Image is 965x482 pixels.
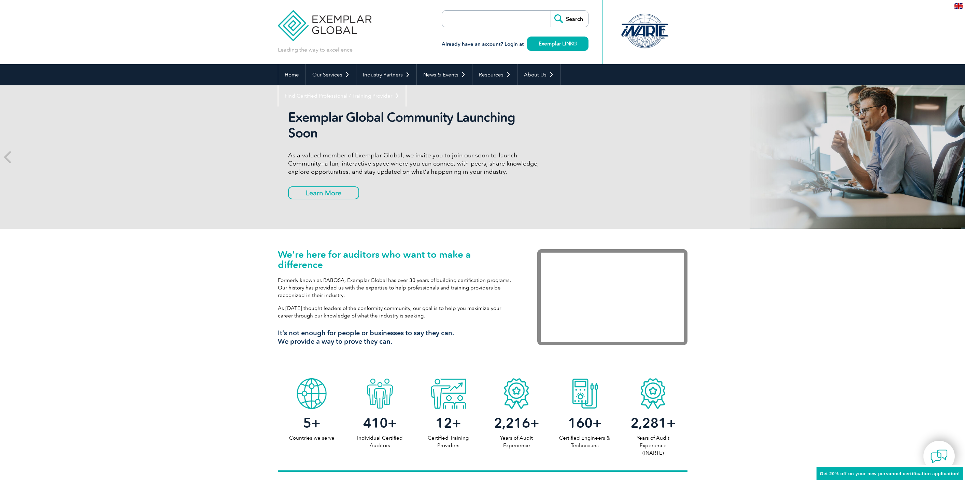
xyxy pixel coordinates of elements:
img: contact-chat.png [931,448,948,465]
p: Individual Certified Auditors [346,434,414,449]
a: Our Services [306,64,356,85]
a: News & Events [417,64,472,85]
p: Years of Audit Experience [482,434,551,449]
h1: We’re here for auditors who want to make a difference [278,249,517,270]
span: Get 20% off on your new personnel certification application! [820,471,960,476]
span: 410 [363,415,388,431]
p: As [DATE] thought leaders of the conformity community, our goal is to help you maximize your care... [278,304,517,320]
p: Certified Engineers & Technicians [551,434,619,449]
a: Resources [472,64,517,85]
p: Years of Audit Experience (iNARTE) [619,434,687,457]
p: Leading the way to excellence [278,46,353,54]
iframe: Exemplar Global: Working together to make a difference [537,249,687,345]
span: 5 [303,415,311,431]
a: About Us [517,64,560,85]
h2: + [482,417,551,428]
h3: It’s not enough for people or businesses to say they can. We provide a way to prove they can. [278,329,517,346]
p: Formerly known as RABQSA, Exemplar Global has over 30 years of building certification programs. O... [278,277,517,299]
p: Countries we serve [278,434,346,442]
a: Find Certified Professional / Training Provider [278,85,406,107]
img: open_square.png [573,42,577,45]
span: 2,281 [630,415,667,431]
h2: + [551,417,619,428]
h2: + [414,417,482,428]
input: Search [551,11,588,27]
a: Learn More [288,186,359,199]
img: en [954,3,963,9]
a: Industry Partners [356,64,416,85]
h2: Exemplar Global Community Launching Soon [288,110,544,141]
a: Exemplar LINK [527,37,588,51]
span: 12 [436,415,452,431]
h2: + [619,417,687,428]
p: As a valued member of Exemplar Global, we invite you to join our soon-to-launch Community—a fun, ... [288,151,544,176]
h3: Already have an account? Login at [442,40,588,48]
span: 2,216 [494,415,530,431]
p: Certified Training Providers [414,434,482,449]
span: 160 [568,415,593,431]
h2: + [346,417,414,428]
a: Home [278,64,306,85]
h2: + [278,417,346,428]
